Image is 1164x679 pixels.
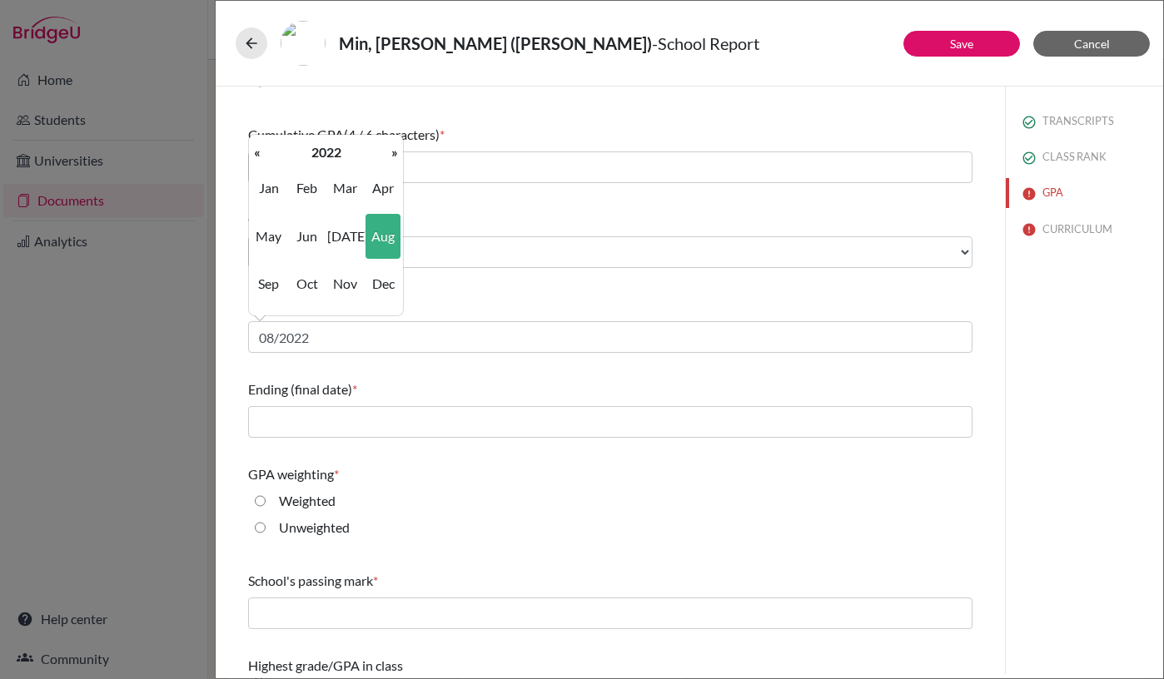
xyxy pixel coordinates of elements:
[1022,151,1036,165] img: check_circle_outline-e4d4ac0f8e9136db5ab2.svg
[248,126,344,142] span: Cumulative GPA
[1022,187,1036,201] img: error-544570611efd0a2d1de9.svg
[652,33,759,53] span: - School Report
[1006,142,1163,171] button: CLASS RANK
[339,33,652,53] strong: Min, [PERSON_NAME] ([PERSON_NAME])
[249,141,266,163] th: «
[248,466,334,482] span: GPA weighting
[248,572,373,588] span: School's passing mark
[386,141,403,163] th: »
[290,261,325,306] span: Oct
[248,381,352,397] span: Ending (final date)
[366,261,400,306] span: Dec
[344,126,440,142] span: (4 / 6 characters)
[248,657,403,673] span: Highest grade/GPA in class
[327,166,362,211] span: Mar
[1006,107,1163,136] button: TRANSCRIPTS
[279,518,350,538] label: Unweighted
[290,166,325,211] span: Feb
[327,214,362,259] span: [DATE]
[366,214,400,259] span: Aug
[1006,178,1163,207] button: GPA
[1006,215,1163,244] button: CURRICULUM
[327,261,362,306] span: Nov
[251,261,286,306] span: Sep
[279,491,336,511] label: Weighted
[266,141,386,163] th: 2022
[366,166,400,211] span: Apr
[251,166,286,211] span: Jan
[290,214,325,259] span: Jun
[1022,116,1036,129] img: check_circle_outline-e4d4ac0f8e9136db5ab2.svg
[251,214,286,259] span: May
[1022,223,1036,236] img: error-544570611efd0a2d1de9.svg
